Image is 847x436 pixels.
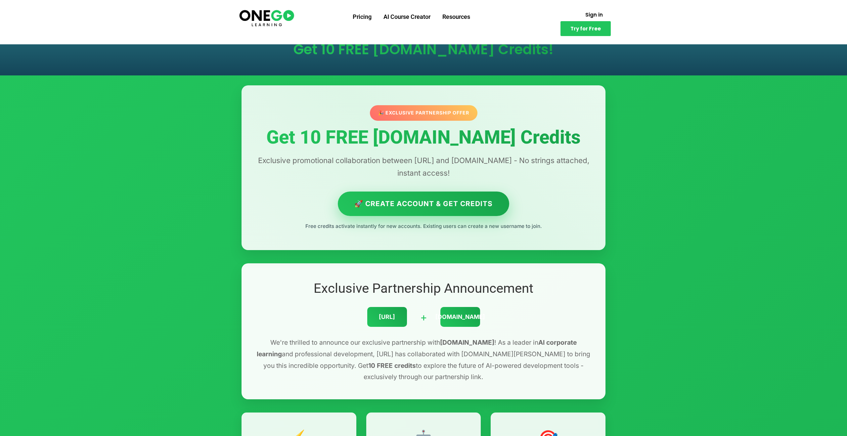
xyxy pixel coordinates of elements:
span: Try for Free [570,26,601,31]
a: Sign in [577,8,611,21]
strong: [DOMAIN_NAME] [440,338,494,346]
h2: Exclusive Partnership Announcement [255,280,592,297]
p: Free credits activate instantly for new accounts. Existing users can create a new username to join. [255,222,592,231]
a: Try for Free [560,21,611,36]
div: + [420,309,427,326]
div: [DOMAIN_NAME] [440,307,480,327]
div: 🎉 Exclusive Partnership Offer [370,105,477,120]
h1: Get 10 FREE [DOMAIN_NAME] Credits [255,127,592,148]
a: AI Course Creator [378,8,436,25]
a: Resources [436,8,476,25]
span: Sign in [585,12,603,17]
p: We're thrilled to announce our exclusive partnership with ! As a leader in and professional devel... [255,337,592,382]
p: Exclusive promotional collaboration between [URL] and [DOMAIN_NAME] - No strings attached, instan... [255,154,592,179]
a: 🚀 Create Account & Get Credits [338,192,509,216]
h1: Get 10 FREE [DOMAIN_NAME] Credits! [248,43,599,57]
div: [URL] [367,307,407,327]
strong: 10 FREE credits [368,362,416,370]
strong: AI corporate learning [257,338,577,358]
a: Pricing [347,8,378,25]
